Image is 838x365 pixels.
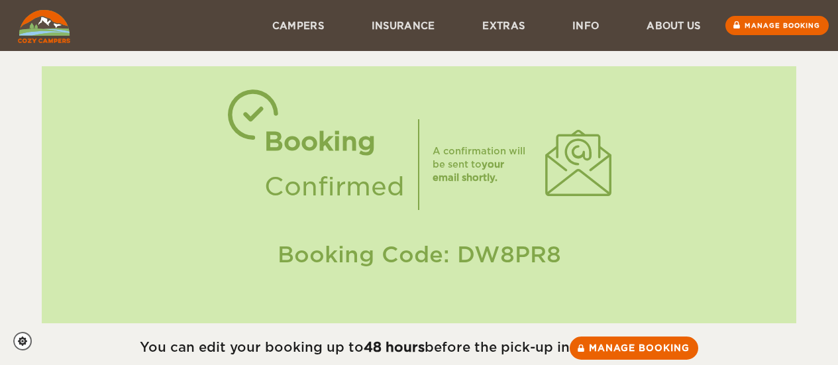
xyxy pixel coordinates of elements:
[18,10,70,43] img: Cozy Campers
[433,144,532,184] div: A confirmation will be sent to
[725,16,829,35] a: Manage booking
[364,339,425,355] strong: 48 hours
[264,119,405,164] div: Booking
[55,239,783,270] div: Booking Code: DW8PR8
[264,164,405,209] div: Confirmed
[13,332,40,350] a: Cookie settings
[570,337,698,360] a: Manage booking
